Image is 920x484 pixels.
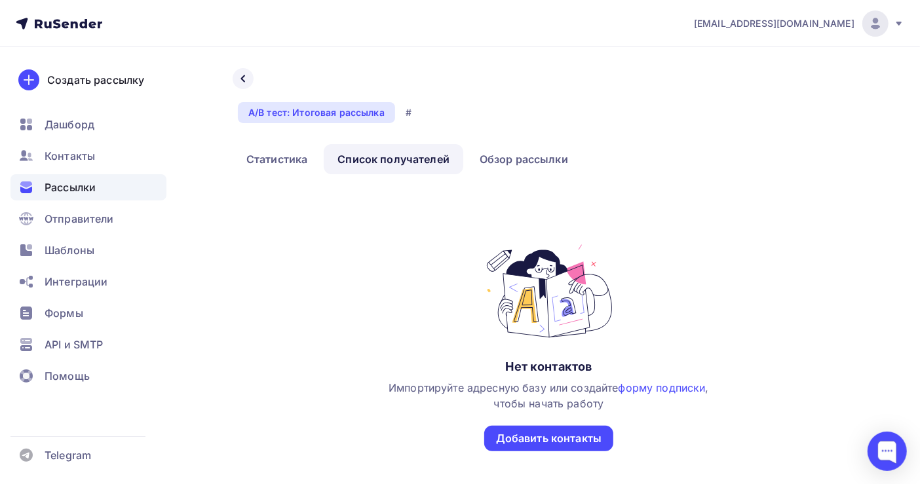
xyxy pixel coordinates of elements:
[10,111,166,138] a: Дашборд
[45,305,83,321] span: Формы
[496,431,602,446] div: Добавить контакты
[324,144,463,174] a: Список получателей
[233,144,321,174] a: Статистика
[45,274,107,289] span: Интеграции
[466,144,582,174] a: Обзор рассылки
[45,211,114,227] span: Отправители
[45,117,94,132] span: Дашборд
[45,179,96,195] span: Рассылки
[506,359,592,375] div: Нет контактов
[694,10,904,37] a: [EMAIL_ADDRESS][DOMAIN_NAME]
[45,368,90,384] span: Помощь
[10,237,166,263] a: Шаблоны
[619,381,706,394] a: форму подписки
[45,242,94,258] span: Шаблоны
[238,102,395,123] div: A/B тест: Итоговая рассылка
[47,72,144,88] div: Создать рассылку
[45,337,103,352] span: API и SMTP
[406,106,412,119] div: #
[694,17,854,30] span: [EMAIL_ADDRESS][DOMAIN_NAME]
[10,143,166,169] a: Контакты
[10,300,166,326] a: Формы
[389,381,709,410] span: Импортируйте адресную базу или создайте , чтобы начать работу
[10,174,166,200] a: Рассылки
[45,148,95,164] span: Контакты
[45,447,91,463] span: Telegram
[10,206,166,232] a: Отправители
